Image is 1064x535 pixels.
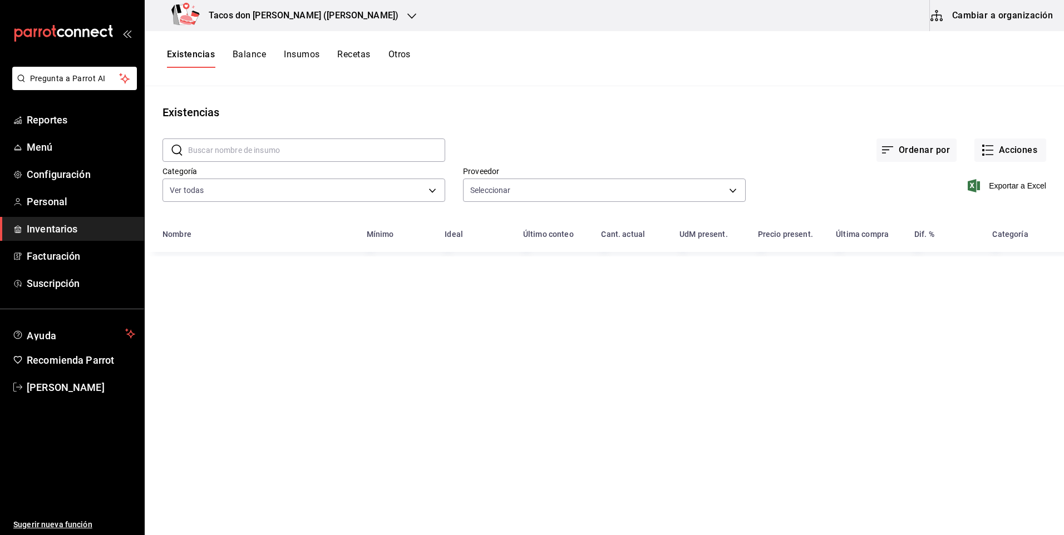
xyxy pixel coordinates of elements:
[162,167,445,175] label: Categoría
[284,49,319,68] button: Insumos
[337,49,370,68] button: Recetas
[463,167,746,175] label: Proveedor
[758,230,813,239] div: Precio present.
[445,230,463,239] div: Ideal
[914,230,934,239] div: Dif. %
[27,249,135,264] span: Facturación
[8,81,137,92] a: Pregunta a Parrot AI
[388,49,411,68] button: Otros
[367,230,394,239] div: Mínimo
[233,49,266,68] button: Balance
[523,230,574,239] div: Último conteo
[170,185,204,196] span: Ver todas
[162,230,191,239] div: Nombre
[27,140,135,155] span: Menú
[970,179,1046,192] button: Exportar a Excel
[27,167,135,182] span: Configuración
[188,139,445,161] input: Buscar nombre de insumo
[30,73,120,85] span: Pregunta a Parrot AI
[13,519,135,531] span: Sugerir nueva función
[167,49,215,68] button: Existencias
[27,380,135,395] span: [PERSON_NAME]
[27,353,135,368] span: Recomienda Parrot
[470,185,510,196] span: Seleccionar
[27,276,135,291] span: Suscripción
[876,138,957,162] button: Ordenar por
[167,49,411,68] div: navigation tabs
[27,194,135,209] span: Personal
[27,327,121,340] span: Ayuda
[992,230,1028,239] div: Categoría
[27,112,135,127] span: Reportes
[162,104,219,121] div: Existencias
[601,230,645,239] div: Cant. actual
[679,230,728,239] div: UdM present.
[974,138,1046,162] button: Acciones
[836,230,889,239] div: Última compra
[27,221,135,236] span: Inventarios
[12,67,137,90] button: Pregunta a Parrot AI
[200,9,398,22] h3: Tacos don [PERSON_NAME] ([PERSON_NAME])
[122,29,131,38] button: open_drawer_menu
